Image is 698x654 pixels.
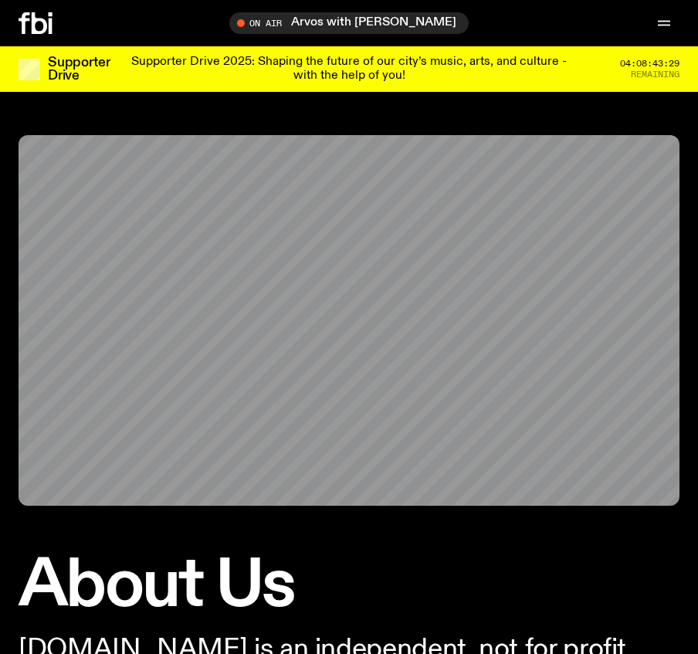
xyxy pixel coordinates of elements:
[130,56,568,83] p: Supporter Drive 2025: Shaping the future of our city’s music, arts, and culture - with the help o...
[48,56,110,83] h3: Supporter Drive
[19,555,679,618] h1: About Us
[631,70,679,79] span: Remaining
[229,12,469,34] button: On AirArvos with [PERSON_NAME]
[620,59,679,68] span: 04:08:43:29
